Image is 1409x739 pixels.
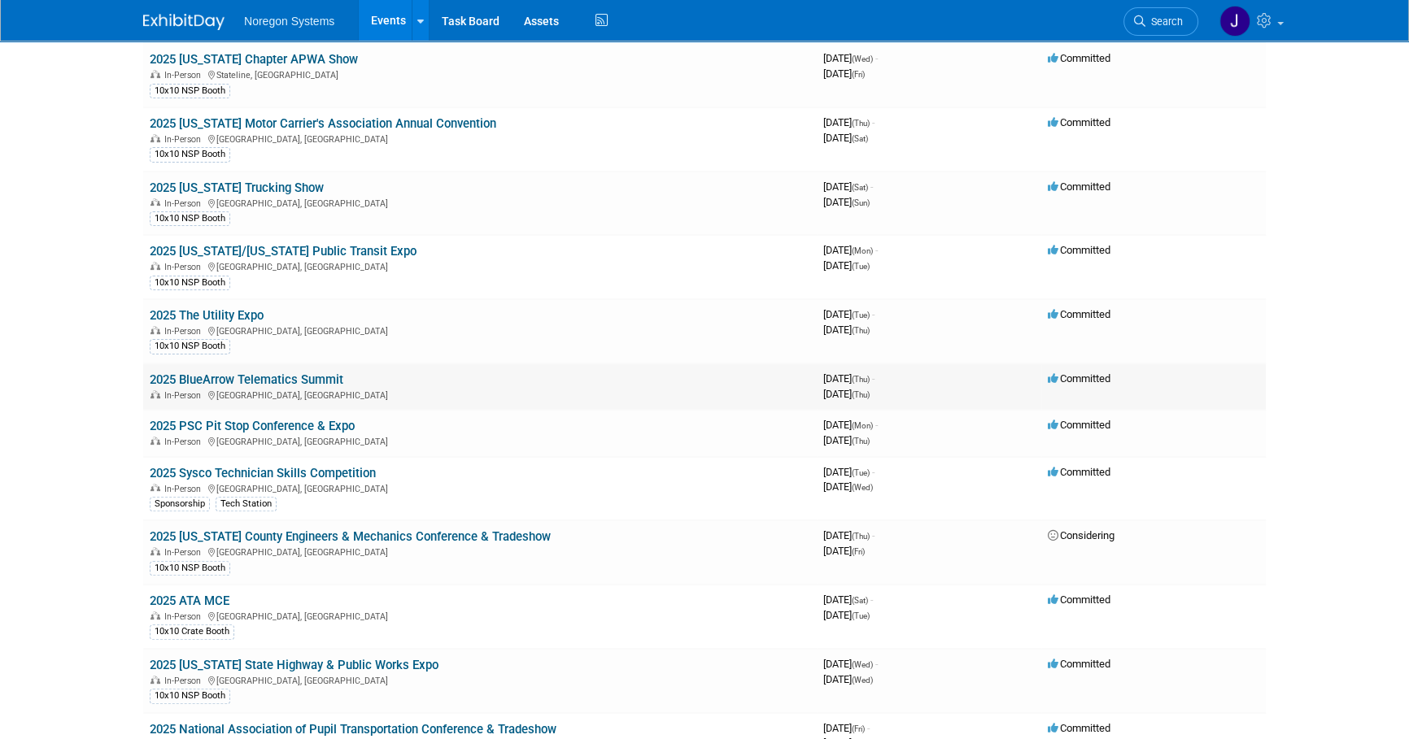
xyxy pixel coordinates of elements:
[150,326,160,334] img: In-Person Event
[852,54,873,63] span: (Wed)
[150,67,810,80] div: Stateline, [GEOGRAPHIC_DATA]
[1048,419,1110,431] span: Committed
[150,561,230,576] div: 10x10 NSP Booth
[852,183,868,192] span: (Sat)
[823,196,870,208] span: [DATE]
[852,421,873,430] span: (Mon)
[1048,722,1110,734] span: Committed
[872,308,875,320] span: -
[150,211,230,226] div: 10x10 NSP Booth
[823,722,870,734] span: [DATE]
[150,624,234,639] div: 10x10 Crate Booth
[1048,529,1115,541] span: Considering
[150,609,810,622] div: [GEOGRAPHIC_DATA], [GEOGRAPHIC_DATA]
[244,15,334,28] span: Noregon Systems
[852,134,868,143] span: (Sat)
[150,419,355,433] a: 2025 PSC Pit Stop Conference & Expo
[823,673,873,685] span: [DATE]
[164,134,206,145] span: In-Person
[150,466,376,480] a: 2025 Sysco Technician Skills Competition
[852,70,865,79] span: (Fri)
[150,497,210,511] div: Sponsorship
[823,132,868,144] span: [DATE]
[150,180,324,195] a: 2025 [US_STATE] Trucking Show
[1048,308,1110,320] span: Committed
[150,262,160,270] img: In-Person Event
[164,611,206,622] span: In-Person
[150,198,160,206] img: In-Person Event
[150,689,230,703] div: 10x10 NSP Booth
[150,70,160,78] img: In-Person Event
[1048,658,1110,670] span: Committed
[823,434,870,446] span: [DATE]
[823,116,875,128] span: [DATE]
[150,437,160,445] img: In-Person Event
[823,244,878,256] span: [DATE]
[150,276,230,290] div: 10x10 NSP Booth
[823,180,873,193] span: [DATE]
[150,545,810,558] div: [GEOGRAPHIC_DATA], [GEOGRAPHIC_DATA]
[150,547,160,555] img: In-Person Event
[150,308,264,323] a: 2025 The Utility Expo
[875,244,878,256] span: -
[870,593,873,606] span: -
[164,326,206,337] span: In-Person
[852,611,870,620] span: (Tue)
[150,593,229,608] a: 2025 ATA MCE
[164,676,206,686] span: In-Person
[872,372,875,385] span: -
[164,437,206,447] span: In-Person
[150,259,810,272] div: [GEOGRAPHIC_DATA], [GEOGRAPHIC_DATA]
[852,547,865,556] span: (Fri)
[150,244,417,259] a: 2025 [US_STATE]/[US_STATE] Public Transit Expo
[216,497,277,511] div: Tech Station
[852,375,870,384] span: (Thu)
[164,70,206,80] span: In-Person
[1123,7,1198,36] a: Search
[823,259,870,272] span: [DATE]
[1048,116,1110,128] span: Committed
[852,311,870,320] span: (Tue)
[823,480,873,493] span: [DATE]
[150,52,358,67] a: 2025 [US_STATE] Chapter APWA Show
[150,673,810,686] div: [GEOGRAPHIC_DATA], [GEOGRAPHIC_DATA]
[150,324,810,337] div: [GEOGRAPHIC_DATA], [GEOGRAPHIC_DATA]
[1219,6,1250,37] img: Johana Gil
[1145,15,1183,28] span: Search
[852,596,868,605] span: (Sat)
[150,676,160,684] img: In-Person Event
[150,116,496,131] a: 2025 [US_STATE] Motor Carrier's Association Annual Convention
[150,481,810,494] div: [GEOGRAPHIC_DATA], [GEOGRAPHIC_DATA]
[150,529,551,544] a: 2025 [US_STATE] County Engineers & Mechanics Conference & Tradeshow
[823,372,875,385] span: [DATE]
[150,84,230,98] div: 10x10 NSP Booth
[852,390,870,399] span: (Thu)
[823,67,865,80] span: [DATE]
[852,468,870,477] span: (Tue)
[875,52,878,64] span: -
[150,147,230,162] div: 10x10 NSP Booth
[150,196,810,209] div: [GEOGRAPHIC_DATA], [GEOGRAPHIC_DATA]
[852,676,873,685] span: (Wed)
[870,180,873,193] span: -
[852,724,865,733] span: (Fri)
[164,484,206,494] span: In-Person
[823,419,878,431] span: [DATE]
[852,262,870,271] span: (Tue)
[852,119,870,128] span: (Thu)
[823,658,878,670] span: [DATE]
[872,466,875,478] span: -
[852,483,873,492] span: (Wed)
[150,134,160,142] img: In-Person Event
[823,529,875,541] span: [DATE]
[164,547,206,558] span: In-Person
[1048,52,1110,64] span: Committed
[872,116,875,128] span: -
[852,660,873,669] span: (Wed)
[852,326,870,335] span: (Thu)
[823,545,865,557] span: [DATE]
[823,324,870,336] span: [DATE]
[1048,180,1110,193] span: Committed
[164,262,206,272] span: In-Person
[150,722,556,737] a: 2025 National Association of Pupil Transportation Conference & Tradeshow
